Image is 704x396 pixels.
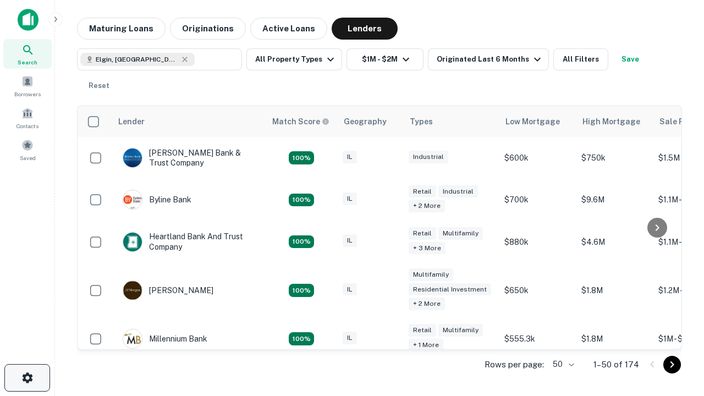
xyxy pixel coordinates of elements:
span: Saved [20,153,36,162]
div: Retail [409,227,436,240]
button: Reset [81,75,117,97]
td: $880k [499,221,576,262]
p: Rows per page: [485,358,544,371]
div: Lender [118,115,145,128]
div: Retail [409,324,436,337]
a: Saved [3,135,52,164]
img: picture [123,190,142,209]
div: + 2 more [409,298,445,310]
div: Low Mortgage [505,115,560,128]
th: High Mortgage [576,106,653,137]
td: $9.6M [576,179,653,221]
iframe: Chat Widget [649,273,704,326]
img: picture [123,281,142,300]
img: capitalize-icon.png [18,9,38,31]
div: Matching Properties: 28, hasApolloMatch: undefined [289,151,314,164]
span: Search [18,58,37,67]
div: IL [343,332,357,344]
a: Contacts [3,103,52,133]
button: Go to next page [663,356,681,373]
div: Originated Last 6 Months [437,53,544,66]
div: IL [343,283,357,296]
th: Geography [337,106,403,137]
div: Types [410,115,433,128]
div: Residential Investment [409,283,491,296]
td: $1.8M [576,263,653,318]
span: Elgin, [GEOGRAPHIC_DATA], [GEOGRAPHIC_DATA] [96,54,178,64]
div: High Mortgage [582,115,640,128]
div: [PERSON_NAME] Bank & Trust Company [123,148,255,168]
button: Originations [170,18,246,40]
img: picture [123,148,142,167]
button: All Property Types [246,48,342,70]
div: IL [343,234,357,247]
button: $1M - $2M [346,48,424,70]
div: Geography [344,115,387,128]
span: Contacts [16,122,38,130]
button: Active Loans [250,18,327,40]
th: Low Mortgage [499,106,576,137]
th: Capitalize uses an advanced AI algorithm to match your search with the best lender. The match sco... [266,106,337,137]
img: picture [123,329,142,348]
td: $650k [499,263,576,318]
div: Millennium Bank [123,329,207,349]
td: $600k [499,137,576,179]
div: Capitalize uses an advanced AI algorithm to match your search with the best lender. The match sco... [272,116,329,128]
div: 50 [548,356,576,372]
div: IL [343,151,357,163]
div: Retail [409,185,436,198]
th: Lender [112,106,266,137]
div: Matching Properties: 18, hasApolloMatch: undefined [289,194,314,207]
button: Lenders [332,18,398,40]
div: Industrial [409,151,448,163]
div: IL [343,193,357,205]
td: $4.6M [576,221,653,262]
div: Industrial [438,185,478,198]
button: Originated Last 6 Months [428,48,549,70]
td: $750k [576,137,653,179]
a: Borrowers [3,71,52,101]
button: All Filters [553,48,608,70]
div: Matching Properties: 20, hasApolloMatch: undefined [289,235,314,249]
p: 1–50 of 174 [593,358,639,371]
h6: Match Score [272,116,327,128]
div: [PERSON_NAME] [123,280,213,300]
div: + 2 more [409,200,445,212]
div: Heartland Bank And Trust Company [123,232,255,251]
div: Matching Properties: 16, hasApolloMatch: undefined [289,332,314,345]
div: + 1 more [409,339,443,351]
img: picture [123,233,142,251]
div: Multifamily [438,324,483,337]
td: $1.8M [576,318,653,360]
div: Multifamily [409,268,453,281]
td: $555.3k [499,318,576,360]
td: $700k [499,179,576,221]
button: Save your search to get updates of matches that match your search criteria. [613,48,648,70]
div: Byline Bank [123,190,191,210]
a: Search [3,39,52,69]
th: Types [403,106,499,137]
div: Matching Properties: 24, hasApolloMatch: undefined [289,284,314,297]
button: Maturing Loans [77,18,166,40]
div: Multifamily [438,227,483,240]
span: Borrowers [14,90,41,98]
div: + 3 more [409,242,446,255]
